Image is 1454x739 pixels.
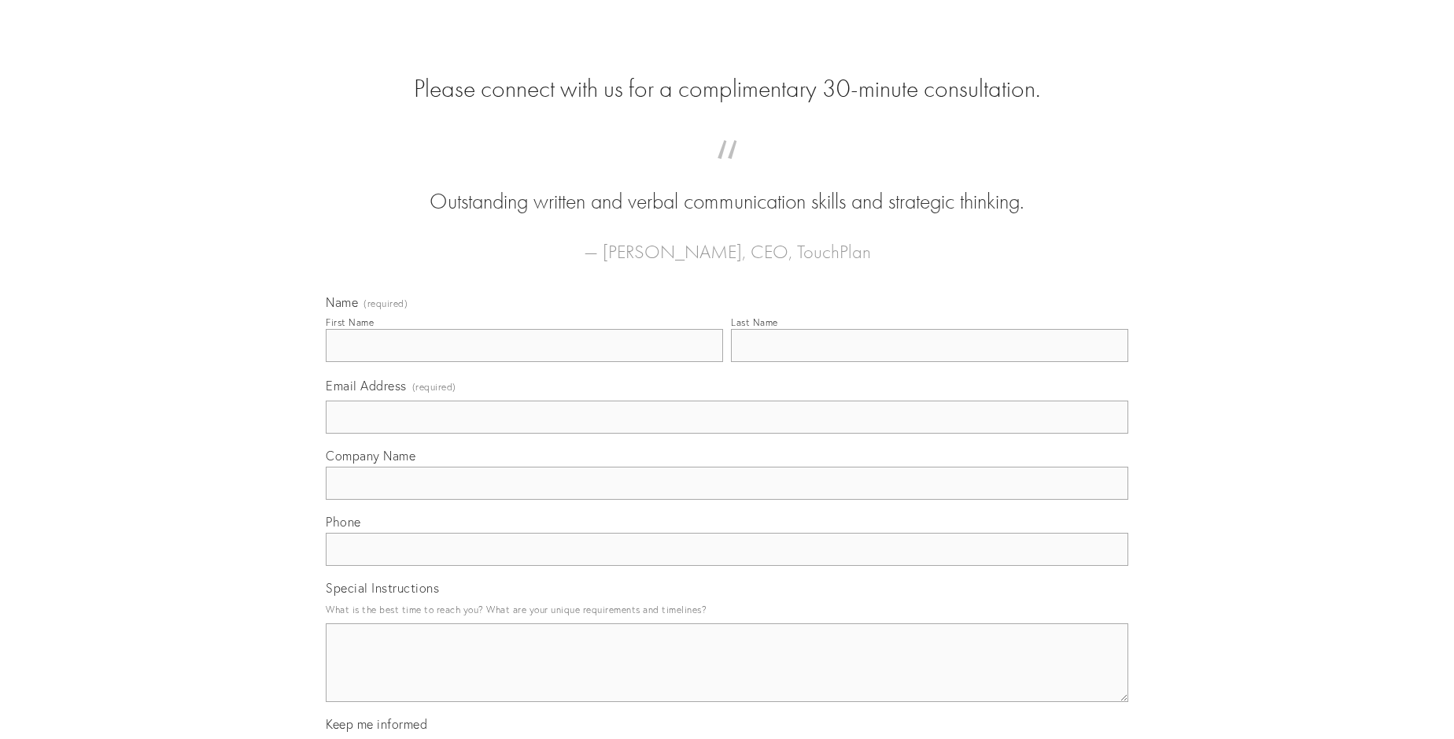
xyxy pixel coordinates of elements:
span: (required) [412,376,456,397]
span: (required) [363,299,408,309]
blockquote: Outstanding written and verbal communication skills and strategic thinking. [351,156,1103,217]
figcaption: — [PERSON_NAME], CEO, TouchPlan [351,217,1103,268]
div: Last Name [731,316,778,328]
div: First Name [326,316,374,328]
span: Email Address [326,378,407,394]
span: Phone [326,514,361,530]
span: Name [326,294,358,310]
span: Keep me informed [326,716,427,732]
span: Special Instructions [326,580,439,596]
span: “ [351,156,1103,187]
h2: Please connect with us for a complimentary 30-minute consultation. [326,74,1128,104]
span: Company Name [326,448,415,464]
p: What is the best time to reach you? What are your unique requirements and timelines? [326,599,1128,620]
